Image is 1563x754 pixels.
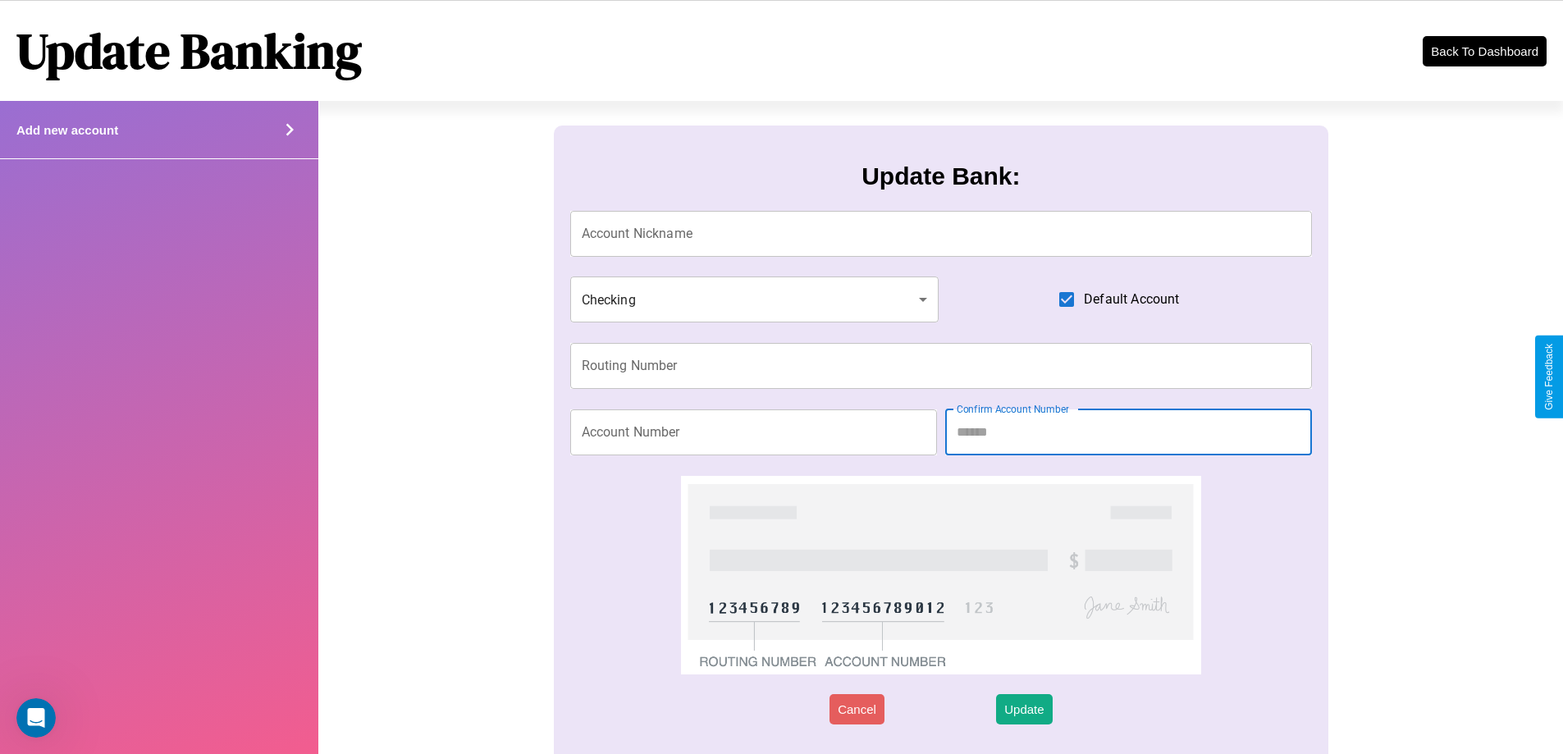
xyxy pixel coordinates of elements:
[996,694,1052,724] button: Update
[570,276,939,322] div: Checking
[861,162,1020,190] h3: Update Bank:
[681,476,1200,674] img: check
[16,17,362,85] h1: Update Banking
[829,694,884,724] button: Cancel
[16,123,118,137] h4: Add new account
[1543,344,1555,410] div: Give Feedback
[16,698,56,738] iframe: Intercom live chat
[957,402,1069,416] label: Confirm Account Number
[1084,290,1179,309] span: Default Account
[1423,36,1547,66] button: Back To Dashboard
